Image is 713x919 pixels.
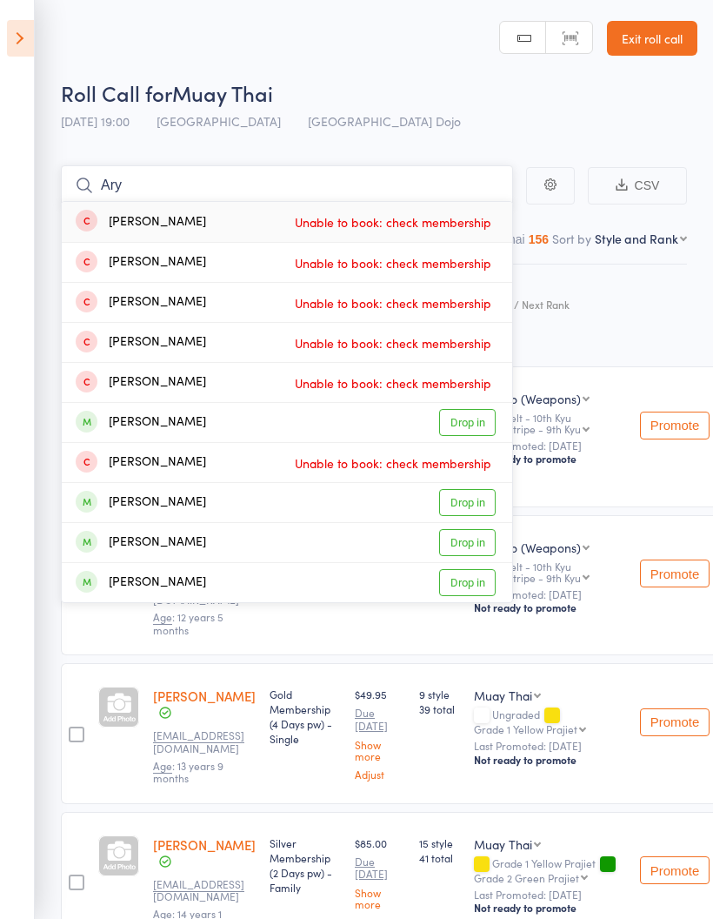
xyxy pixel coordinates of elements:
[290,209,496,235] span: Unable to book: check membership
[474,539,581,556] div: Kobudo (Weapons)
[172,78,273,107] span: Muay Thai
[153,729,256,755] small: auroraune@gmail.com
[474,687,532,704] div: Muay Thai
[355,887,405,909] a: Show more
[474,753,626,767] div: Not ready to promote
[474,588,626,600] small: Last Promoted: [DATE]
[474,423,581,434] div: 1st Red stripe - 9th Kyu
[355,687,405,780] div: $49.95
[355,768,405,780] a: Adjust
[290,450,496,476] span: Unable to book: check membership
[640,560,710,587] button: Promote
[76,533,206,553] div: [PERSON_NAME]
[439,489,496,516] a: Drop in
[474,452,626,466] div: Not ready to promote
[76,252,206,272] div: [PERSON_NAME]
[76,453,206,473] div: [PERSON_NAME]
[355,739,405,761] a: Show more
[474,872,579,883] div: Grade 2 Green Prajiet
[640,708,710,736] button: Promote
[474,723,577,735] div: Grade 1 Yellow Prajiet
[474,835,532,853] div: Muay Thai
[76,332,206,352] div: [PERSON_NAME]
[419,701,460,716] span: 39 total
[290,330,496,356] span: Unable to book: check membership
[270,835,341,895] div: Silver Membership (2 Days pw) - Family
[419,687,460,701] span: 9 style
[270,687,341,746] div: Gold Membership (4 Days pw) - Single
[595,230,678,247] div: Style and Rank
[157,112,281,130] span: [GEOGRAPHIC_DATA]
[474,439,626,452] small: Last Promoted: [DATE]
[640,856,710,884] button: Promote
[61,165,513,205] input: Search by name
[76,292,206,312] div: [PERSON_NAME]
[153,878,256,903] small: ljscherrenberg@hotmail.com
[529,232,549,246] div: 156
[474,572,581,583] div: 1st Red stripe - 9th Kyu
[76,372,206,392] div: [PERSON_NAME]
[474,901,626,915] div: Not ready to promote
[474,299,626,310] div: Current / Next Rank
[76,493,206,513] div: [PERSON_NAME]
[474,560,626,583] div: White belt - 10th Kyu
[153,609,223,636] span: : 12 years 5 months
[474,390,581,407] div: Kobudo (Weapons)
[153,758,223,785] span: : 13 years 9 months
[419,850,460,865] span: 41 total
[76,573,206,593] div: [PERSON_NAME]
[552,230,591,247] label: Sort by
[474,708,626,735] div: Ungraded
[439,569,496,596] a: Drop in
[61,78,172,107] span: Roll Call for
[153,687,256,705] a: [PERSON_NAME]
[290,250,496,276] span: Unable to book: check membership
[607,21,697,56] a: Exit roll call
[419,835,460,850] span: 15 style
[467,272,633,359] div: Style
[439,409,496,436] a: Drop in
[76,212,206,232] div: [PERSON_NAME]
[588,167,687,205] button: CSV
[153,835,256,854] a: [PERSON_NAME]
[640,412,710,439] button: Promote
[355,707,405,732] small: Due [DATE]
[61,112,130,130] span: [DATE] 19:00
[355,855,405,881] small: Due [DATE]
[308,112,461,130] span: [GEOGRAPHIC_DATA] Dojo
[474,889,626,901] small: Last Promoted: [DATE]
[76,413,206,433] div: [PERSON_NAME]
[474,740,626,752] small: Last Promoted: [DATE]
[474,857,626,883] div: Grade 1 Yellow Prajiet
[290,370,496,396] span: Unable to book: check membership
[474,600,626,614] div: Not ready to promote
[439,529,496,556] a: Drop in
[474,412,626,434] div: White belt - 10th Kyu
[290,290,496,316] span: Unable to book: check membership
